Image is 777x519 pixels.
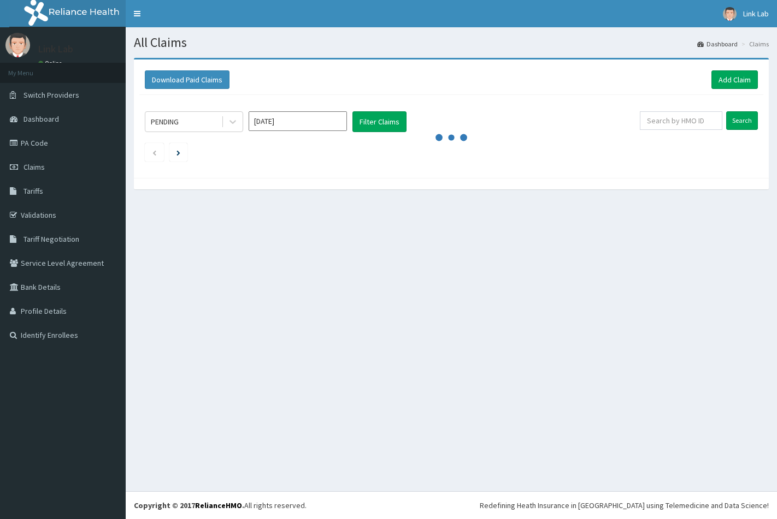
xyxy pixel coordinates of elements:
input: Search [726,111,758,130]
span: Tariff Negotiation [23,234,79,244]
button: Filter Claims [352,111,407,132]
a: RelianceHMO [195,500,242,510]
li: Claims [739,39,769,49]
h1: All Claims [134,35,769,50]
img: User Image [723,7,737,21]
span: Tariffs [23,186,43,196]
span: Dashboard [23,114,59,124]
a: Previous page [152,147,157,157]
svg: audio-loading [435,121,468,154]
input: Search by HMO ID [640,111,722,130]
span: Switch Providers [23,90,79,100]
input: Select Month and Year [249,111,347,131]
p: Link Lab [38,44,73,54]
div: PENDING [151,116,179,127]
span: Link Lab [743,9,769,19]
strong: Copyright © 2017 . [134,500,244,510]
footer: All rights reserved. [126,491,777,519]
a: Next page [176,147,180,157]
a: Online [38,59,64,67]
div: Redefining Heath Insurance in [GEOGRAPHIC_DATA] using Telemedicine and Data Science! [480,500,769,511]
a: Add Claim [711,70,758,89]
span: Claims [23,162,45,172]
img: User Image [5,33,30,57]
a: Dashboard [697,39,738,49]
button: Download Paid Claims [145,70,229,89]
